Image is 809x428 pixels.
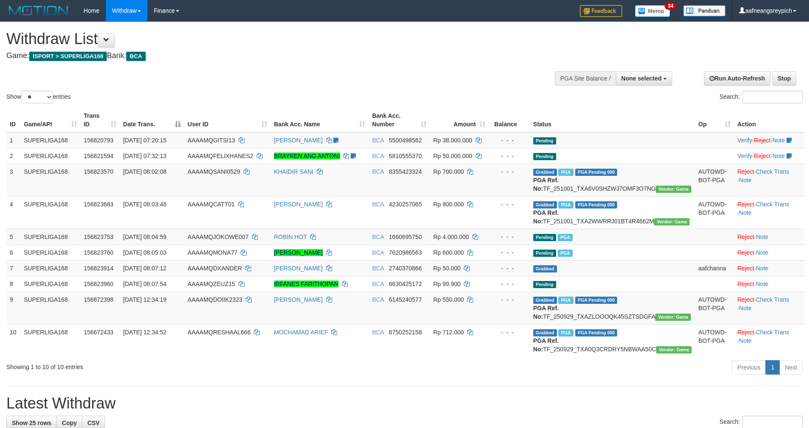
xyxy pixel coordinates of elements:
span: PGA Pending [575,201,618,208]
div: - - - [492,233,526,241]
span: Pending [533,281,556,288]
span: BCA [372,168,384,175]
th: Game/API: activate to sort column ascending [20,108,80,132]
div: - - - [492,295,526,304]
td: 2 [6,148,20,164]
a: Check Trans [756,201,790,208]
td: SUPERLIGA168 [20,164,80,196]
span: None selected [621,75,662,82]
span: Rp 700.000 [433,168,464,175]
td: 6 [6,245,20,260]
a: KHAIDIR SANI [274,168,313,175]
th: User ID: activate to sort column ascending [184,108,271,132]
td: SUPERLIGA168 [20,276,80,292]
span: BCA [372,233,384,240]
span: BCA [372,281,384,287]
td: TF_250929_TXAZLOOOQK45SZTSDGFA [530,292,695,324]
span: AAAAMQZEUZ15 [188,281,235,287]
td: SUPERLIGA168 [20,132,80,148]
td: SUPERLIGA168 [20,148,80,164]
span: BCA [372,265,384,272]
a: Verify [737,137,752,144]
td: 1 [6,132,20,148]
span: Copy 6145240577 to clipboard [389,296,422,303]
td: · · [734,148,805,164]
a: [PERSON_NAME] [274,137,323,144]
div: Showing 1 to 10 of 10 entries [6,359,331,371]
div: - - - [492,167,526,176]
th: Date Trans.: activate to sort column descending [120,108,184,132]
th: Status [530,108,695,132]
span: Copy 2740370866 to clipboard [389,265,422,272]
td: · · [734,324,805,357]
a: Check Trans [756,296,790,303]
td: 4 [6,196,20,229]
span: Rp 4.000.000 [433,233,469,240]
span: 156823760 [84,249,114,256]
span: Marked by aafnonsreyleab [558,169,573,176]
td: TF_250929_TXA0Q3CRDRY5NBWAA50C [530,324,695,357]
th: Trans ID: activate to sort column ascending [80,108,120,132]
div: - - - [492,136,526,145]
span: Copy 8355423324 to clipboard [389,168,422,175]
span: 156823753 [84,233,114,240]
span: Rp 50.000.000 [433,153,472,159]
span: Copy 7620986563 to clipboard [389,249,422,256]
div: - - - [492,200,526,208]
th: ID [6,108,20,132]
span: Pending [533,153,556,160]
span: BCA [372,296,384,303]
td: 3 [6,164,20,196]
span: 34 [665,2,676,10]
span: Marked by aafsoycanthlai [558,329,573,336]
td: SUPERLIGA168 [20,260,80,276]
span: Vendor URL: https://trx31.1velocity.biz [656,186,691,193]
a: Note [739,337,752,344]
div: PGA Site Balance / [555,71,616,86]
span: AAAAMQDXANDER [188,265,242,272]
span: AAAAMQCATT01 [188,201,235,208]
td: SUPERLIGA168 [20,229,80,245]
a: [PERSON_NAME] [274,265,323,272]
span: [DATE] 08:07:54 [123,281,166,287]
a: MOCHAMAD ARIEF [274,329,328,336]
td: · · [734,164,805,196]
td: · [734,276,805,292]
span: Pending [533,234,556,241]
h1: Withdraw List [6,31,531,47]
td: SUPERLIGA168 [20,196,80,229]
a: Note [756,265,769,272]
td: 5 [6,229,20,245]
span: Copy 5810555370 to clipboard [389,153,422,159]
a: 1 [765,360,780,375]
span: Grabbed [533,201,557,208]
span: [DATE] 08:05:03 [123,249,166,256]
td: 8 [6,276,20,292]
span: 156821594 [84,153,114,159]
a: Reject [737,281,754,287]
span: PGA Pending [575,169,618,176]
span: 156672398 [84,296,114,303]
div: - - - [492,264,526,272]
a: Reject [737,265,754,272]
span: Vendor URL: https://trx31.1velocity.biz [656,346,692,353]
span: Rp 600.000 [433,249,464,256]
td: aafchanna [695,260,734,276]
div: - - - [492,152,526,160]
td: · · [734,132,805,148]
span: 156823960 [84,281,114,287]
h4: Game: Bank: [6,52,531,60]
td: AUTOWD-BOT-PGA [695,196,734,229]
button: None selected [616,71,672,86]
span: AAAAMQJOKOWE007 [188,233,249,240]
a: Reject [754,137,771,144]
span: Copy 6630425172 to clipboard [389,281,422,287]
div: - - - [492,328,526,336]
span: Grabbed [533,265,557,272]
span: BCA [126,52,145,61]
a: Reject [737,296,754,303]
span: Marked by aafnonsreyleab [558,234,573,241]
span: [DATE] 12:34:19 [123,296,166,303]
span: AAAAMQDOIIK2323 [188,296,242,303]
td: SUPERLIGA168 [20,324,80,357]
